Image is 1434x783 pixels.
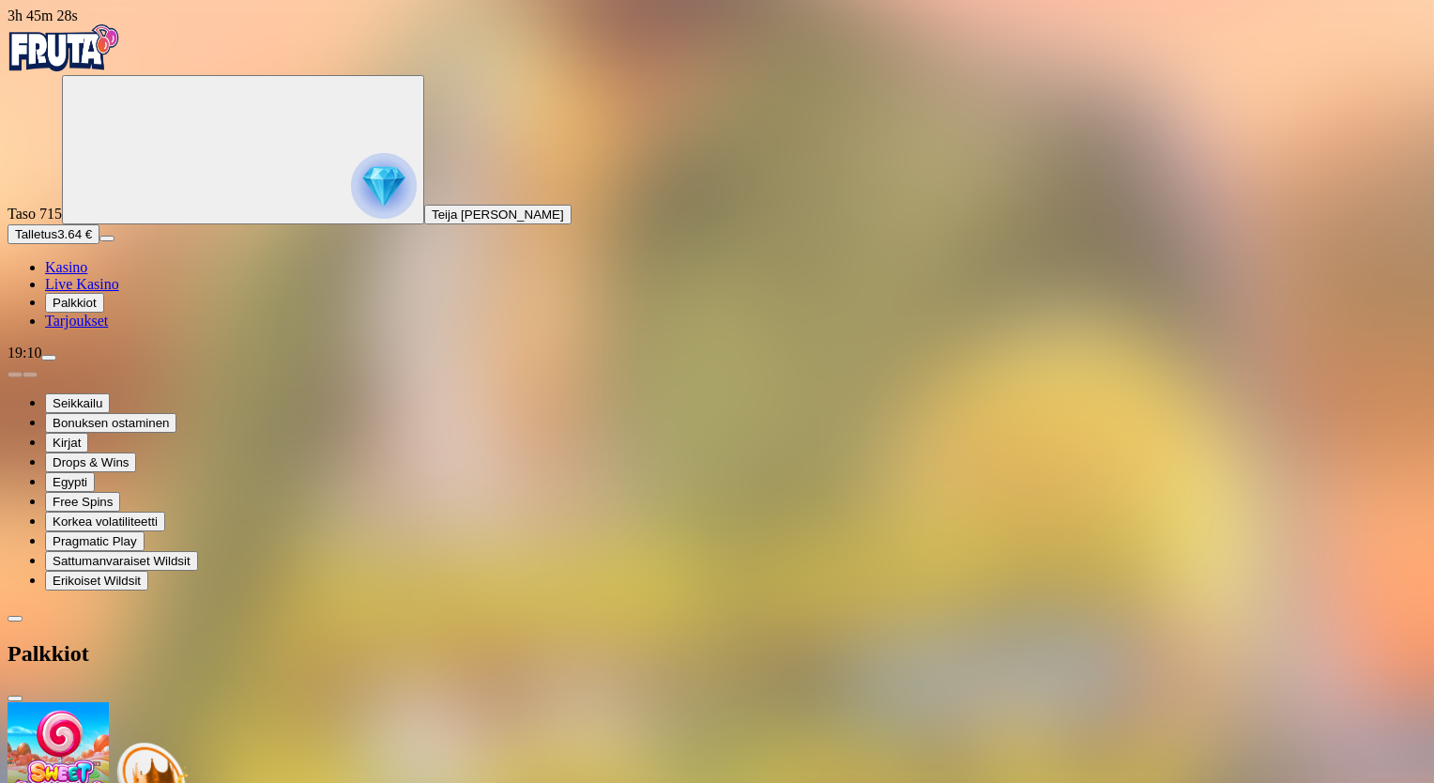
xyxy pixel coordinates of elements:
span: 3.64 € [57,227,92,241]
span: Erikoiset Wildsit [53,574,141,588]
nav: Primary [8,24,1426,330]
a: Tarjoukset [45,313,108,329]
span: Kirjat [53,436,81,450]
img: reward progress [351,153,417,219]
button: Kirjat [45,433,88,453]
span: Sattumanvaraiset Wildsit [53,554,191,568]
button: prev slide [8,372,23,377]
span: Talletus [15,227,57,241]
button: Palkkiot [45,293,104,313]
a: Fruta [8,58,120,74]
button: menu [41,355,56,361]
span: Pragmatic Play [53,534,137,548]
a: Kasino [45,259,87,275]
span: user session time [8,8,78,23]
span: Drops & Wins [53,455,129,469]
button: chevron-left icon [8,616,23,622]
button: Pragmatic Play [45,531,145,551]
span: Egypti [53,475,87,489]
button: Drops & Wins [45,453,136,472]
span: Seikkailu [53,396,102,410]
button: Erikoiset Wildsit [45,571,148,591]
button: Korkea volatiliteetti [45,512,165,531]
button: Bonuksen ostaminen [45,413,176,433]
button: Sattumanvaraiset Wildsit [45,551,198,571]
span: Bonuksen ostaminen [53,416,169,430]
span: Taso 715 [8,206,62,222]
span: Teija [PERSON_NAME] [432,207,564,222]
button: menu [99,236,114,241]
button: Egypti [45,472,95,492]
button: reward progress [62,75,424,224]
button: close [8,696,23,701]
span: Palkkiot [53,296,97,310]
button: Free Spins [45,492,120,512]
img: Fruta [8,24,120,71]
button: Seikkailu [45,393,110,413]
a: Live Kasino [45,276,119,292]
button: next slide [23,372,38,377]
button: Teija [PERSON_NAME] [424,205,572,224]
span: 19:10 [8,345,41,361]
nav: Main menu [8,259,1426,330]
button: Talletusplus icon3.64 € [8,224,99,244]
span: Korkea volatiliteetti [53,514,158,529]
span: Free Spins [53,495,113,509]
h2: Palkkiot [8,641,1426,667]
